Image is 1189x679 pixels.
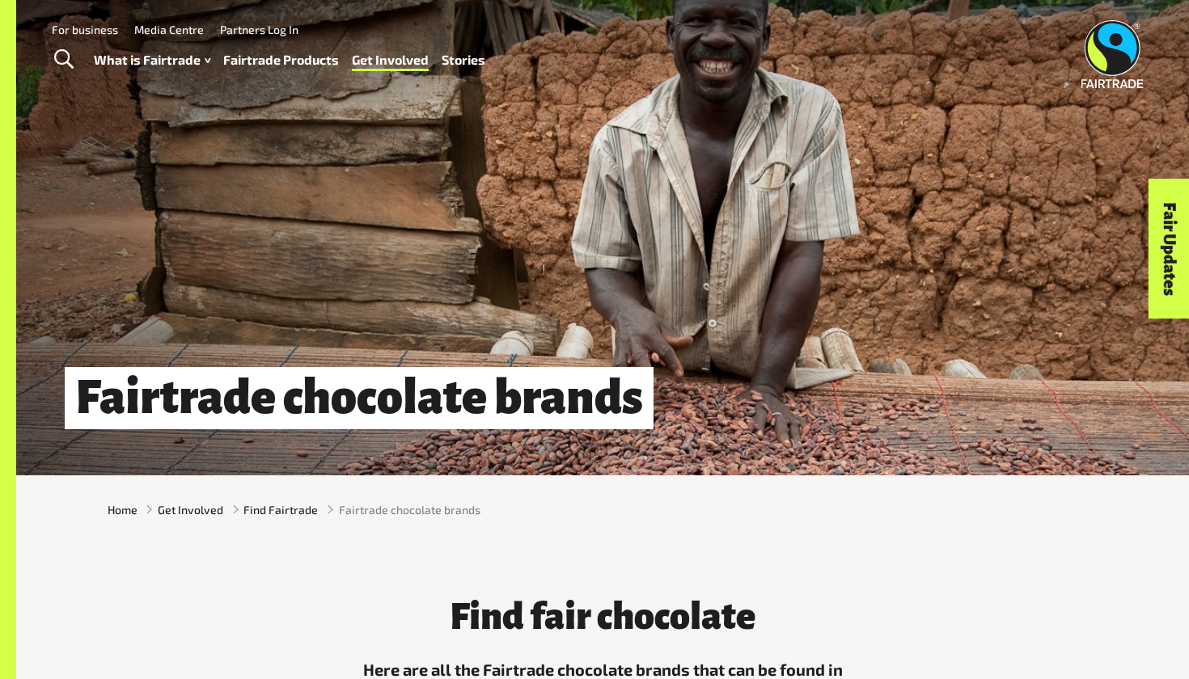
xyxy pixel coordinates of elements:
a: Media Centre [134,23,204,36]
a: Partners Log In [220,23,298,36]
a: Home [108,501,138,518]
a: Stories [442,48,485,72]
a: What is Fairtrade [94,48,210,72]
span: Fairtrade chocolate brands [339,501,480,518]
a: Fairtrade Products [223,48,339,72]
h1: Fairtrade chocolate brands [65,367,654,429]
img: Fairtrade Australia New Zealand logo [1081,20,1144,88]
a: Toggle Search [44,40,83,80]
a: Get Involved [352,48,429,72]
a: For business [52,23,118,36]
a: Find Fairtrade [243,501,318,518]
h3: Find fair chocolate [360,597,845,637]
a: Get Involved [158,501,223,518]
